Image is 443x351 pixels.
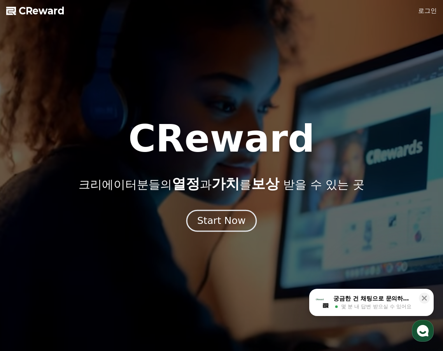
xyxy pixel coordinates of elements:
span: 홈 [25,258,29,264]
a: CReward [6,5,65,17]
a: 로그인 [418,6,437,16]
p: 크리에이터분들의 과 를 받을 수 있는 곳 [79,176,364,192]
span: 대화 [71,258,81,265]
h1: CReward [128,120,315,157]
span: 가치 [212,176,240,192]
button: Start Now [186,210,257,232]
span: CReward [19,5,65,17]
span: 보상 [251,176,279,192]
a: Start Now [188,218,255,225]
span: 열정 [172,176,200,192]
div: Start Now [197,214,245,227]
a: 설정 [100,246,149,266]
a: 대화 [51,246,100,266]
a: 홈 [2,246,51,266]
span: 설정 [120,258,130,264]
